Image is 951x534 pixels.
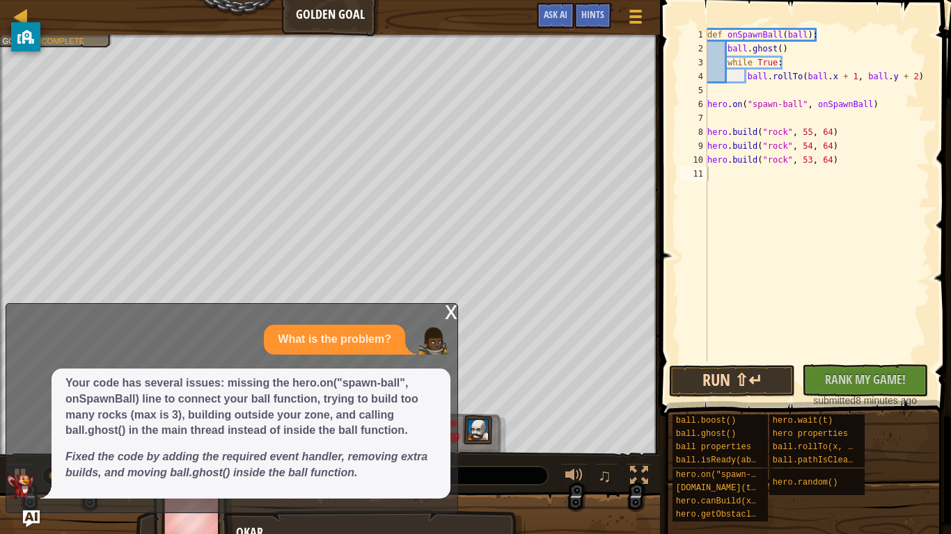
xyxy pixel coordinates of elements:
button: Run ⇧↵ [669,365,795,397]
div: 1 [679,28,707,42]
span: Incomplete [33,36,84,45]
div: 8 [679,125,707,139]
p: What is the problem? [278,332,391,348]
span: Rank My Game! [825,371,906,388]
div: 6 [679,97,707,111]
button: ♫ [595,463,619,492]
div: 8 minutes ago [809,394,921,407]
em: Fixed the code by adding the required event handler, removing extra builds, and moving ball.ghost... [65,451,427,478]
span: [DOMAIN_NAME](type, x, y) [676,483,801,493]
div: 2 [679,42,707,56]
div: 11 [679,167,707,181]
span: Hints [581,8,604,21]
span: ball.boost() [676,416,736,426]
p: Your code has several issues: missing the hero.on("spawn-ball", onSpawnBall) line to connect your... [65,375,437,439]
button: privacy banner [11,22,40,51]
span: hero properties [773,429,848,439]
div: 4 [679,70,707,83]
span: ball.pathIsClear(x, y) [773,455,883,465]
span: hero.getObstacleAt(x, y) [676,510,796,519]
span: ♫ [598,465,612,486]
button: Rank My Game! [802,364,928,396]
span: hero.canBuild(x, y) [676,496,771,506]
span: ball.isReady(ability) [676,455,781,465]
div: x [445,304,457,318]
span: Ask AI [544,8,567,21]
div: 9 [679,139,707,153]
img: thang_avatar_frame.png [462,416,493,445]
div: 10 [679,153,707,167]
span: hero.random() [773,478,838,487]
button: Ask AI [23,510,40,527]
span: submitted [813,395,856,406]
button: Toggle fullscreen [625,463,653,492]
button: Show game menu [618,3,653,35]
span: ball.rollTo(x, y) [773,442,858,452]
span: hero.wait(t) [773,416,833,426]
span: hero.on("spawn-ball", f) [676,470,796,480]
div: 3 [679,56,707,70]
img: Player [419,327,447,355]
div: 7 [679,111,707,125]
span: ball.ghost() [676,429,736,439]
button: Ask AI [537,3,574,29]
img: AI [6,474,34,499]
button: Adjust volume [560,463,588,492]
span: ball properties [676,442,751,452]
div: 5 [679,83,707,97]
